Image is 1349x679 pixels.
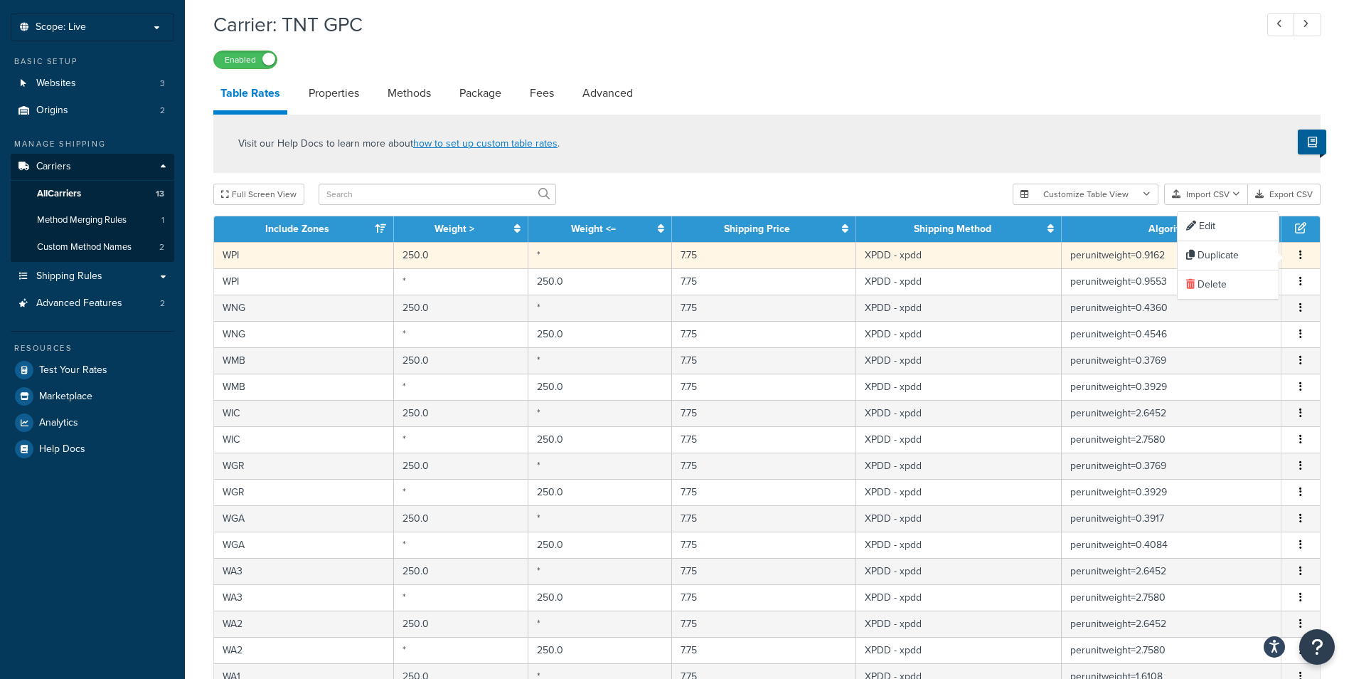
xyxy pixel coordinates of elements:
[1062,321,1281,347] td: perunitweight=0.4546
[1298,130,1326,154] button: Show Help Docs
[214,584,394,611] td: WA3
[394,347,528,374] td: 250.0
[160,78,165,90] span: 3
[11,290,174,317] li: Advanced Features
[11,410,174,436] a: Analytics
[161,214,164,226] span: 1
[724,221,790,236] a: Shipping Price
[523,76,561,110] a: Fees
[213,184,304,205] button: Full Screen View
[39,443,85,456] span: Help Docs
[528,374,672,400] td: 250.0
[11,234,174,260] a: Custom Method Names2
[1062,611,1281,637] td: perunitweight=2.6452
[11,98,174,124] a: Origins2
[413,136,558,151] a: how to set up custom table rates
[856,532,1062,558] td: XPDD - xpdd
[394,295,528,321] td: 250.0
[214,479,394,505] td: WGR
[672,453,856,479] td: 7.75
[856,268,1062,295] td: XPDD - xpdd
[1062,268,1281,295] td: perunitweight=0.9553
[1062,347,1281,374] td: perunitweight=0.3769
[575,76,640,110] a: Advanced
[1178,270,1279,300] div: Delete
[672,637,856,663] td: 7.75
[856,584,1062,611] td: XPDD - xpdd
[452,76,508,110] a: Package
[1062,558,1281,584] td: perunitweight=2.6452
[856,347,1062,374] td: XPDD - xpdd
[11,357,174,383] a: Test Your Rates
[319,184,556,205] input: Search
[672,268,856,295] td: 7.75
[11,154,174,262] li: Carriers
[37,241,132,253] span: Custom Method Names
[214,400,394,426] td: WIC
[856,505,1062,532] td: XPDD - xpdd
[36,105,68,117] span: Origins
[11,70,174,97] li: Websites
[39,391,92,403] span: Marketplace
[213,11,1241,38] h1: Carrier: TNT GPC
[214,558,394,584] td: WA3
[1062,505,1281,532] td: perunitweight=0.3917
[856,611,1062,637] td: XPDD - xpdd
[36,21,86,33] span: Scope: Live
[672,321,856,347] td: 7.75
[39,417,78,429] span: Analytics
[11,384,174,409] a: Marketplace
[214,295,394,321] td: WNG
[1062,584,1281,611] td: perunitweight=2.7580
[214,453,394,479] td: WGR
[37,188,81,200] span: All Carriers
[672,505,856,532] td: 7.75
[1062,479,1281,505] td: perunitweight=0.3929
[1062,374,1281,400] td: perunitweight=0.3929
[11,342,174,354] div: Resources
[159,241,164,253] span: 2
[672,532,856,558] td: 7.75
[1062,242,1281,268] td: perunitweight=0.9162
[36,270,102,283] span: Shipping Rules
[213,76,287,115] a: Table Rates
[1062,295,1281,321] td: perunitweight=0.4360
[528,584,672,611] td: 250.0
[11,56,174,68] div: Basic Setup
[856,400,1062,426] td: XPDD - xpdd
[672,426,856,453] td: 7.75
[11,290,174,317] a: Advanced Features2
[394,453,528,479] td: 250.0
[672,400,856,426] td: 7.75
[11,154,174,180] a: Carriers
[1248,184,1321,205] button: Export CSV
[856,374,1062,400] td: XPDD - xpdd
[36,298,122,310] span: Advanced Features
[856,453,1062,479] td: XPDD - xpdd
[380,76,438,110] a: Methods
[11,98,174,124] li: Origins
[528,637,672,663] td: 250.0
[528,532,672,558] td: 250.0
[36,78,76,90] span: Websites
[672,558,856,584] td: 7.75
[11,436,174,462] li: Help Docs
[214,321,394,347] td: WNG
[1062,453,1281,479] td: perunitweight=0.3769
[394,400,528,426] td: 250.0
[434,221,474,236] a: Weight >
[1164,184,1248,205] button: Import CSV
[856,295,1062,321] td: XPDD - xpdd
[1178,212,1279,241] div: Edit
[394,558,528,584] td: 250.0
[1062,532,1281,558] td: perunitweight=0.4084
[1062,426,1281,453] td: perunitweight=2.7580
[11,263,174,290] a: Shipping Rules
[528,426,672,453] td: 250.0
[160,298,165,310] span: 2
[214,611,394,637] td: WA2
